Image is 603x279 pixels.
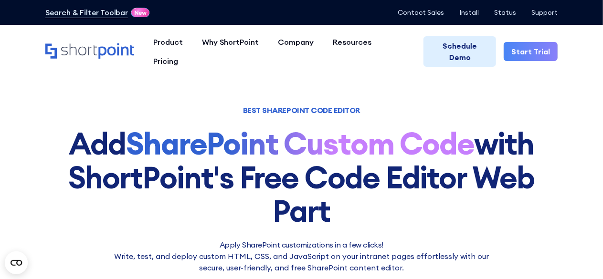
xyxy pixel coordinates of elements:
[278,36,314,48] div: Company
[45,7,128,18] a: Search & Filter Toolbar
[333,36,371,48] div: Resources
[202,36,259,48] div: Why ShortPoint
[494,9,516,16] a: Status
[398,9,444,16] a: Contact Sales
[108,239,495,250] h2: Apply SharePoint customizations in a few clicks!
[5,251,28,274] button: Open CMP widget
[192,32,268,52] a: Why ShortPoint
[531,9,558,16] a: Support
[323,32,381,52] a: Resources
[504,42,558,61] a: Start Trial
[108,250,495,273] p: Write, test, and deploy custom HTML, CSS, and JavaScript on your intranet pages effortlessly wi﻿t...
[153,36,183,48] div: Product
[144,52,188,71] a: Pricing
[144,32,192,52] a: Product
[431,168,603,279] iframe: Chat Widget
[153,55,178,67] div: Pricing
[126,124,475,163] strong: SharePoint Custom Code
[38,127,565,227] h1: Add with ShortPoint's Free Code Editor Web Part
[45,43,134,60] a: Home
[38,107,565,114] h1: BEST SHAREPOINT CODE EDITOR
[268,32,323,52] a: Company
[459,9,479,16] a: Install
[423,36,496,67] a: Schedule Demo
